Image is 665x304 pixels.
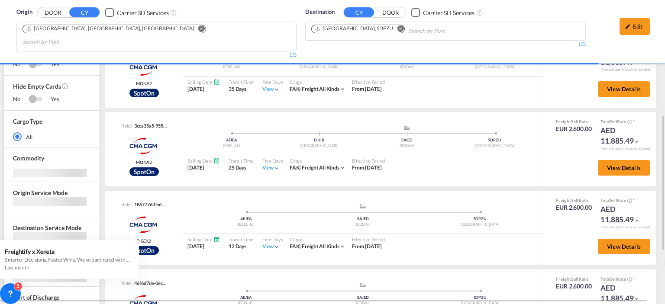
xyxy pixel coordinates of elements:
[13,189,68,196] span: Origin Service Mode
[26,25,194,32] div: Port of Jebel Ali, Jebel Ali, AEJEA
[607,243,641,250] span: View Details
[363,64,451,70] div: JEDDAH
[304,222,421,227] div: JEDDAH
[314,25,395,32] div: Press delete to remove this chip.
[626,119,632,125] button: Spot Rates are dynamic & can fluctuate with time
[229,157,254,164] div: Transit Time
[129,167,159,176] div: Rollable available
[598,81,650,97] button: View Details
[117,9,168,17] div: Carrier SD Services
[275,143,363,149] div: [GEOGRAPHIC_DATA]
[299,243,301,250] span: |
[634,218,640,224] md-icon: icon-chevron-down
[16,51,297,59] div: 1/3
[105,8,168,17] md-checkbox: Checkbox No Ink
[122,214,166,236] img: CMACGM Spot
[352,243,382,250] div: From 25 Jul 2025
[23,35,105,49] input: Search by Port
[600,283,644,304] div: AED 11,885.49
[290,79,345,85] div: Cargo
[310,22,494,38] md-chips-wrap: Chips container. Use arrow keys to select chips.
[358,283,368,287] md-icon: assets/icons/custom/ship-fill.svg
[634,139,640,145] md-icon: icon-chevron-down
[305,41,585,48] div: 1/3
[121,122,132,129] span: Rate:
[626,198,632,204] button: Spot Rates are dynamic & can fluctuate with time
[187,79,220,85] div: Sailing Date
[187,64,275,70] div: JEBEL ALI
[229,243,254,250] div: 12 Days
[187,143,275,149] div: JEBEL ALI
[556,282,592,291] div: EUR 2,600.00
[451,143,539,149] div: [GEOGRAPHIC_DATA]
[129,89,159,97] div: Rollable available
[129,89,159,97] img: CMA_CGM_Spot.png
[422,295,539,301] div: SDPZU
[422,222,539,227] div: [GEOGRAPHIC_DATA]
[170,9,177,16] md-icon: Unchecked: Search for CY (Container Yard) services for all selected carriers.Checked : Search for...
[187,243,220,250] div: [DATE]
[13,82,91,96] span: Hide Empty Cards
[262,79,283,85] div: Free Days
[305,8,335,16] span: Destination
[339,243,345,250] md-icon: icon-chevron-down
[299,86,301,92] span: |
[229,236,254,243] div: Transit Time
[339,165,345,171] md-icon: icon-chevron-down
[42,60,59,69] span: Yes
[16,8,32,16] span: Origin
[352,86,382,93] div: From 25 Jul 2025
[304,216,421,222] div: SAJED
[13,117,42,126] div: Cargo Type
[187,295,304,301] div: AEJEA
[600,276,644,283] div: Total Rate
[136,159,152,165] span: MONA2
[304,295,421,301] div: SAJED
[229,86,254,93] div: 35 Days
[229,164,254,172] div: 25 Days
[274,86,280,93] md-icon: icon-chevron-down
[598,160,650,176] button: View Details
[344,7,374,17] button: CY
[262,243,280,250] div: Viewicon-chevron-down
[352,243,382,250] span: From [DATE]
[595,225,656,230] div: Remark and Inclusion included
[213,79,220,85] md-icon: Schedules Available
[339,86,345,92] md-icon: icon-chevron-down
[121,280,132,286] span: Rate:
[132,201,167,208] div: 18677763-bdd0-4de9-b616-fd92fae37454.93aba5cb-390b-3abc-b354-7037f7c72204
[132,280,167,286] div: 46f6d7de-0ece-4332-9f3d-691cac75ba1a.3baa5561-c1f3-3b9c-a1d7-38209815bfcb
[274,165,280,171] md-icon: icon-chevron-down
[42,95,59,104] span: Yes
[408,24,491,38] input: Search by Port
[625,23,631,29] md-icon: icon-pencil
[422,216,539,222] div: SDPZU
[634,296,640,302] md-icon: icon-chevron-down
[13,224,81,231] span: Destination Service Mode
[556,125,592,133] div: EUR 2,600.00
[423,9,475,17] div: Carrier SD Services
[290,236,345,243] div: Cargo
[21,22,292,49] md-chips-wrap: Chips container. Use arrow keys to select chips.
[187,86,220,93] div: [DATE]
[620,18,650,35] div: icon-pencilEdit
[129,167,159,176] img: CMA_CGM_Spot.png
[610,119,617,124] span: Sell
[299,164,301,171] span: |
[571,119,578,124] span: Sell
[122,135,166,157] img: CMACGM Spot
[352,236,385,243] div: Effective Period
[632,198,635,203] span: Subject to Remarks
[600,204,644,225] div: AED 11,885.49
[136,80,152,86] span: MONA2
[571,198,578,203] span: Sell
[26,25,196,32] div: Press delete to remove this chip.
[213,236,220,243] md-icon: Schedules Available
[187,216,304,222] div: AEJEA
[187,222,304,227] div: JEBEL ALI
[229,79,254,85] div: Transit Time
[121,201,132,208] span: Rate:
[187,236,220,243] div: Sailing Date
[213,157,220,164] md-icon: Schedules Available
[61,83,68,90] md-icon: Activate this filter to exclude rate cards without rates.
